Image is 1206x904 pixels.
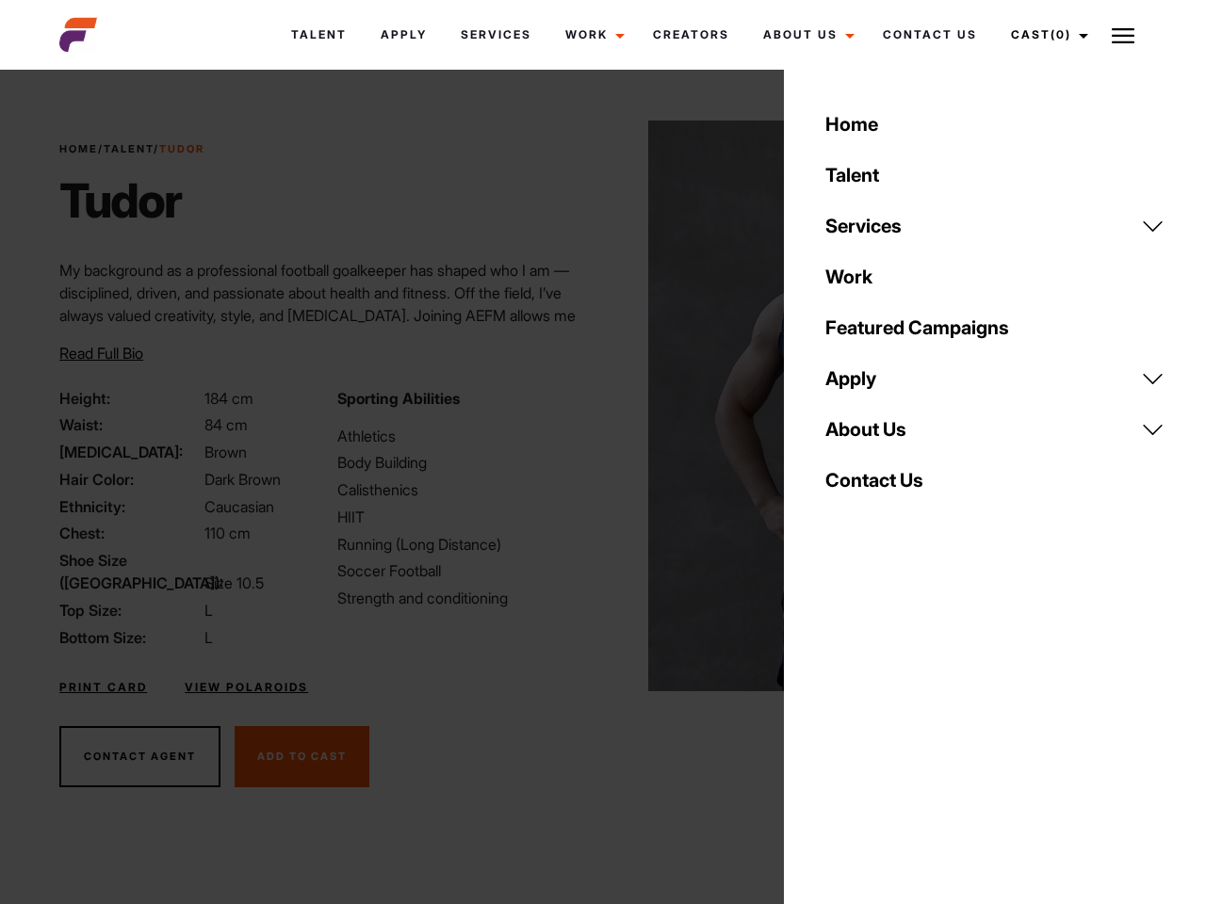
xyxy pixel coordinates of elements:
[204,628,213,647] span: L
[59,522,201,544] span: Chest:
[864,177,1124,229] a: Browse Talent
[104,142,154,155] a: Talent
[59,495,201,518] span: Ethnicity:
[337,389,460,408] strong: Sporting Abilities
[59,16,97,54] img: cropped-aefm-brand-fav-22-square.png
[337,506,592,528] li: HIIT
[337,533,592,556] li: Running (Long Distance)
[853,70,1135,109] a: Casted Talent
[204,524,251,542] span: 110 cm
[59,626,201,649] span: Bottom Size:
[994,9,1100,60] a: Cast(0)
[337,451,592,474] li: Body Building
[204,443,247,461] span: Brown
[337,425,592,447] li: Athletics
[59,344,143,363] span: Read Full Bio
[364,9,444,60] a: Apply
[274,9,364,60] a: Talent
[235,726,369,788] button: Add To Cast
[337,587,592,609] li: Strength and conditioning
[814,404,1176,455] a: About Us
[814,201,1176,251] a: Services
[337,559,592,582] li: Soccer Football
[814,251,1176,302] a: Work
[548,9,636,60] a: Work
[636,9,746,60] a: Creators
[814,99,1176,150] a: Home
[337,478,592,501] li: Calisthenics
[866,9,994,60] a: Contact Us
[814,455,1176,506] a: Contact Us
[59,172,204,229] h1: Tudor
[1051,27,1071,41] span: (0)
[59,441,201,463] span: [MEDICAL_DATA]:
[59,468,201,491] span: Hair Color:
[204,573,264,592] span: Size 10.5
[853,109,1135,166] p: Your shortlist is empty, get started by shortlisting talent.
[814,353,1176,404] a: Apply
[204,415,248,434] span: 84 cm
[59,726,220,788] button: Contact Agent
[204,389,253,408] span: 184 cm
[204,497,274,516] span: Caucasian
[204,470,281,489] span: Dark Brown
[746,9,866,60] a: About Us
[185,679,308,696] a: View Polaroids
[814,302,1176,353] a: Featured Campaigns
[59,599,201,621] span: Top Size:
[159,142,204,155] strong: Tudor
[59,141,204,157] span: / /
[257,750,347,763] span: Add To Cast
[59,142,98,155] a: Home
[59,413,201,436] span: Waist:
[59,679,147,696] a: Print Card
[1112,24,1134,47] img: Burger icon
[59,259,592,372] p: My background as a professional football goalkeeper has shaped who I am — disciplined, driven, an...
[444,9,548,60] a: Services
[59,549,201,594] span: Shoe Size ([GEOGRAPHIC_DATA]):
[814,150,1176,201] a: Talent
[59,387,201,410] span: Height:
[204,601,213,620] span: L
[59,342,143,364] button: Read Full Bio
